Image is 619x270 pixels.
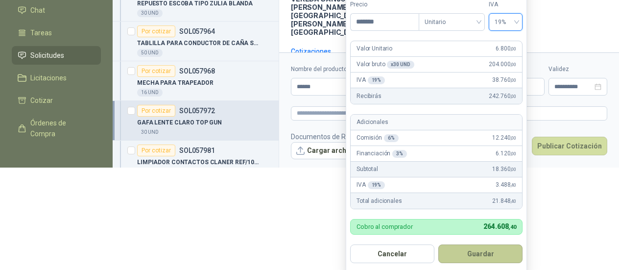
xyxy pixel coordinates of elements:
[510,135,516,141] span: ,00
[532,137,607,155] button: Publicar Cotización
[510,46,516,51] span: ,00
[438,245,523,263] button: Guardar
[137,89,163,97] div: 16 UND
[30,73,67,83] span: Licitaciones
[350,245,434,263] button: Cancelar
[137,25,175,37] div: Por cotizar
[384,134,399,142] div: 6 %
[12,1,101,20] a: Chat
[12,24,101,42] a: Tareas
[510,94,516,99] span: ,00
[357,118,388,127] p: Adicionales
[357,165,378,174] p: Subtotal
[510,182,516,188] span: ,40
[137,158,259,167] p: LIMPIADOR CONTACTOS CLANER REF/10229811
[392,150,407,158] div: 3 %
[179,107,215,114] p: SOL057972
[357,133,399,143] p: Comisión
[113,22,279,61] a: Por cotizarSOL057964TABLILLA PARA CONDUCTOR DE CAÑA SS179650 UND
[137,118,222,127] p: GAFA LENTE CLARO TOP GUN
[137,65,175,77] div: Por cotizar
[30,95,53,106] span: Cotizar
[368,181,385,189] div: 19 %
[12,46,101,65] a: Solicitudes
[291,65,408,74] label: Nombre del producto
[291,46,331,57] div: Cotizaciones
[425,15,479,29] span: Unitario
[30,50,64,61] span: Solicitudes
[30,118,92,139] span: Órdenes de Compra
[496,44,516,53] span: 6.800
[368,76,385,84] div: 19 %
[510,198,516,204] span: ,40
[357,75,385,85] p: IVA
[510,151,516,156] span: ,00
[492,165,516,174] span: 18.360
[12,69,101,87] a: Licitaciones
[137,78,214,88] p: MECHA PARA TRAPEADOR
[12,114,101,143] a: Órdenes de Compra
[137,9,163,17] div: 30 UND
[113,141,279,180] a: Por cotizarSOL057981LIMPIADOR CONTACTOS CLANER REF/10229811
[357,223,413,230] p: Cobro al comprador
[510,62,516,67] span: ,00
[137,105,175,117] div: Por cotizar
[137,145,175,156] div: Por cotizar
[496,180,516,190] span: 3.488
[357,60,414,69] p: Valor bruto
[489,60,516,69] span: 204.000
[357,196,402,206] p: Total adicionales
[179,28,215,35] p: SOL057964
[492,133,516,143] span: 12.240
[492,196,516,206] span: 21.848
[357,44,392,53] p: Valor Unitario
[508,224,516,230] span: ,40
[12,91,101,110] a: Cotizar
[548,65,607,74] label: Validez
[357,149,407,158] p: Financiación
[113,61,279,101] a: Por cotizarSOL057968MECHA PARA TRAPEADOR16 UND
[496,149,516,158] span: 6.120
[387,61,414,69] div: x 30 UND
[357,180,385,190] p: IVA
[483,222,516,230] span: 264.608
[137,49,163,57] div: 50 UND
[492,75,516,85] span: 38.760
[30,27,52,38] span: Tareas
[179,68,215,74] p: SOL057968
[179,147,215,154] p: SOL057981
[30,5,45,16] span: Chat
[291,131,376,142] p: Documentos de Referencia
[113,101,279,141] a: Por cotizarSOL057972GAFA LENTE CLARO TOP GUN30 UND
[510,77,516,83] span: ,00
[489,92,516,101] span: 242.760
[137,128,163,136] div: 30 UND
[495,15,517,29] span: 19%
[357,92,381,101] p: Recibirás
[510,167,516,172] span: ,00
[291,142,361,160] button: Cargar archivo
[137,39,259,48] p: TABLILLA PARA CONDUCTOR DE CAÑA SS1796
